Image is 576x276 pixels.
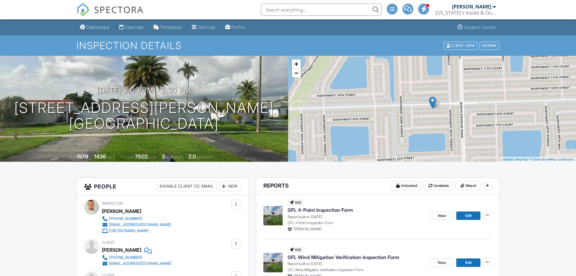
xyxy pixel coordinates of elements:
a: © OpenStreetMap contributors [529,158,574,161]
div: [PHONE_NUMBER] [109,216,142,221]
div: More [480,42,499,50]
a: Leaflet [501,158,511,161]
div: 1436 [94,153,106,160]
a: Zoom in [292,59,301,68]
span: sq. ft. [107,155,116,159]
a: Calendar [117,22,146,33]
div: Disable Client CC Email [157,181,216,191]
span: bathrooms [197,155,214,159]
div: 1979 [76,153,88,160]
span: Built [69,155,76,159]
div: | [500,157,576,162]
div: Profile [232,25,245,30]
div: Client View [444,42,477,50]
h1: Inspection Details [76,40,500,51]
span: Client [102,240,115,245]
div: New [219,181,241,191]
span: SPECTORA [94,3,144,16]
h3: [DATE] 2:00 pm - 2:30 pm [97,86,191,94]
div: Dashboard [86,25,109,30]
a: Templates [151,22,184,33]
span: Lot Size [121,155,134,159]
img: The Best Home Inspection Software - Spectora [76,3,90,16]
h3: People [77,178,248,195]
a: [URL][DOMAIN_NAME] [102,228,171,234]
a: Zoom out [292,68,301,78]
div: Support Center [464,25,496,30]
a: Dashboard [78,22,112,33]
a: © MapTiler [512,158,529,161]
div: Templates [160,25,182,30]
div: [EMAIL_ADDRESS][DOMAIN_NAME] [109,261,171,266]
span: sq.ft. [148,155,156,159]
span: bedrooms [166,155,183,159]
div: 7502 [135,153,148,160]
div: 3 [162,153,165,160]
input: Search everything... [261,4,382,16]
a: [EMAIL_ADDRESS][DOMAIN_NAME] [102,261,171,267]
a: [PHONE_NUMBER] [102,254,171,261]
a: [EMAIL_ADDRESS][DOMAIN_NAME] [102,222,171,228]
a: Support Center [455,22,499,33]
div: [URL][DOMAIN_NAME] [109,228,149,233]
span: Inspector [102,201,123,206]
div: Settings [198,25,216,30]
a: Client View [443,43,479,48]
div: Florida's Inside & Out Inspections [435,10,496,16]
a: SPECTORA [76,8,144,21]
a: Settings [189,22,218,33]
div: [PERSON_NAME] [102,207,141,216]
div: Calendar [125,25,144,30]
div: [PERSON_NAME] [102,245,141,254]
div: [EMAIL_ADDRESS][DOMAIN_NAME] [109,222,171,227]
h1: [STREET_ADDRESS][PERSON_NAME] [GEOGRAPHIC_DATA] [14,100,274,132]
div: [PHONE_NUMBER] [109,255,142,260]
a: Profile [223,22,248,33]
div: [PERSON_NAME] [452,4,491,10]
a: [PHONE_NUMBER] [102,216,171,222]
div: 2.0 [188,153,196,160]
